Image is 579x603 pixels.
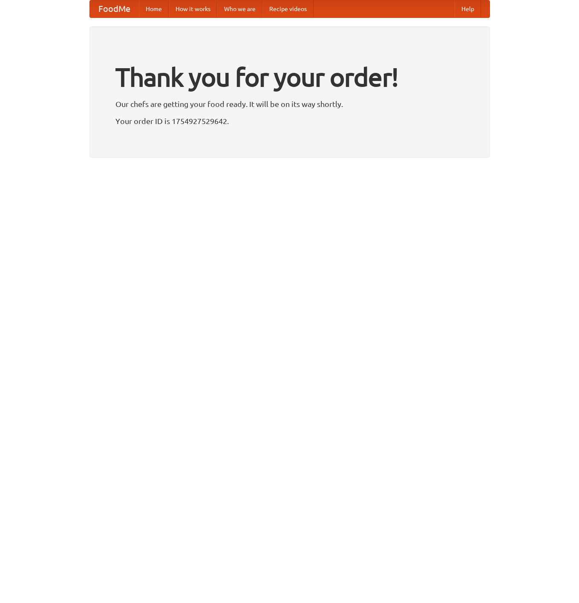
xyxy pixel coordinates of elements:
a: Home [139,0,169,17]
a: How it works [169,0,217,17]
p: Our chefs are getting your food ready. It will be on its way shortly. [115,98,464,110]
a: Who we are [217,0,262,17]
p: Your order ID is 1754927529642. [115,115,464,127]
a: FoodMe [90,0,139,17]
h1: Thank you for your order! [115,57,464,98]
a: Recipe videos [262,0,314,17]
a: Help [455,0,481,17]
